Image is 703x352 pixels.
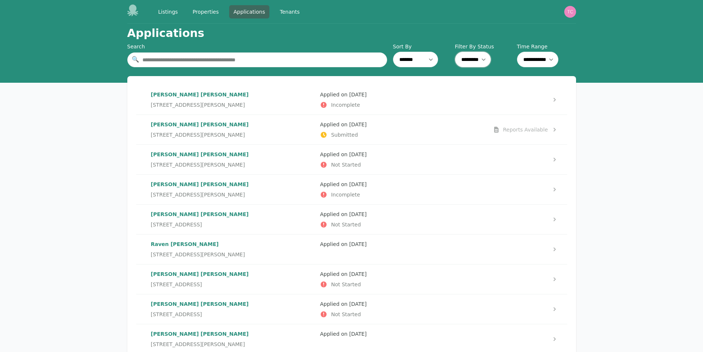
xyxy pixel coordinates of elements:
[136,115,567,144] a: [PERSON_NAME] [PERSON_NAME][STREET_ADDRESS][PERSON_NAME]Applied on [DATE]SubmittedReports Available
[320,101,483,109] p: Incomplete
[393,43,452,50] label: Sort By
[320,91,483,98] p: Applied on
[320,161,483,168] p: Not Started
[229,5,270,18] a: Applications
[320,330,483,338] p: Applied on
[151,161,245,168] span: [STREET_ADDRESS][PERSON_NAME]
[151,211,314,218] p: [PERSON_NAME] [PERSON_NAME]
[151,191,245,198] span: [STREET_ADDRESS][PERSON_NAME]
[503,126,548,133] div: Reports Available
[320,191,483,198] p: Incomplete
[136,175,567,204] a: [PERSON_NAME] [PERSON_NAME][STREET_ADDRESS][PERSON_NAME]Applied on [DATE]Incomplete
[151,91,314,98] p: [PERSON_NAME] [PERSON_NAME]
[127,43,387,50] div: Search
[151,181,314,188] p: [PERSON_NAME] [PERSON_NAME]
[151,251,245,258] span: [STREET_ADDRESS][PERSON_NAME]
[151,151,314,158] p: [PERSON_NAME] [PERSON_NAME]
[320,270,483,278] p: Applied on
[349,211,366,217] time: [DATE]
[151,270,314,278] p: [PERSON_NAME] [PERSON_NAME]
[127,27,204,40] h1: Applications
[136,205,567,234] a: [PERSON_NAME] [PERSON_NAME][STREET_ADDRESS]Applied on [DATE]Not Started
[151,300,314,308] p: [PERSON_NAME] [PERSON_NAME]
[151,221,202,228] span: [STREET_ADDRESS]
[517,43,576,50] label: Time Range
[136,145,567,174] a: [PERSON_NAME] [PERSON_NAME][STREET_ADDRESS][PERSON_NAME]Applied on [DATE]Not Started
[349,92,366,98] time: [DATE]
[349,122,366,127] time: [DATE]
[151,341,245,348] span: [STREET_ADDRESS][PERSON_NAME]
[349,181,366,187] time: [DATE]
[151,131,245,139] span: [STREET_ADDRESS][PERSON_NAME]
[320,240,483,248] p: Applied on
[151,240,314,248] p: Raven [PERSON_NAME]
[320,311,483,318] p: Not Started
[151,281,202,288] span: [STREET_ADDRESS]
[320,151,483,158] p: Applied on
[349,271,366,277] time: [DATE]
[320,221,483,228] p: Not Started
[136,235,567,264] a: Raven [PERSON_NAME][STREET_ADDRESS][PERSON_NAME]Applied on [DATE]
[349,241,366,247] time: [DATE]
[320,281,483,288] p: Not Started
[320,131,483,139] p: Submitted
[151,330,314,338] p: [PERSON_NAME] [PERSON_NAME]
[154,5,182,18] a: Listings
[320,121,483,128] p: Applied on
[151,311,202,318] span: [STREET_ADDRESS]
[136,264,567,294] a: [PERSON_NAME] [PERSON_NAME][STREET_ADDRESS]Applied on [DATE]Not Started
[136,294,567,324] a: [PERSON_NAME] [PERSON_NAME][STREET_ADDRESS]Applied on [DATE]Not Started
[151,101,245,109] span: [STREET_ADDRESS][PERSON_NAME]
[320,181,483,188] p: Applied on
[136,85,567,115] a: [PERSON_NAME] [PERSON_NAME][STREET_ADDRESS][PERSON_NAME]Applied on [DATE]Incomplete
[151,121,314,128] p: [PERSON_NAME] [PERSON_NAME]
[349,151,366,157] time: [DATE]
[349,331,366,337] time: [DATE]
[275,5,304,18] a: Tenants
[455,43,514,50] label: Filter By Status
[320,211,483,218] p: Applied on
[320,300,483,308] p: Applied on
[349,301,366,307] time: [DATE]
[188,5,223,18] a: Properties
